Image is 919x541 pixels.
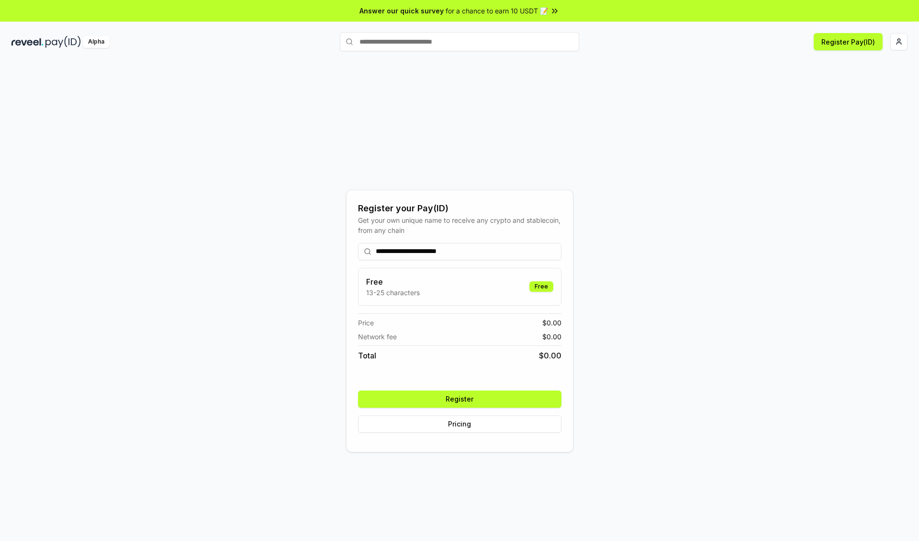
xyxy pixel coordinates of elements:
[358,415,561,433] button: Pricing
[358,350,376,361] span: Total
[542,332,561,342] span: $ 0.00
[358,332,397,342] span: Network fee
[83,36,110,48] div: Alpha
[539,350,561,361] span: $ 0.00
[11,36,44,48] img: reveel_dark
[358,202,561,215] div: Register your Pay(ID)
[359,6,444,16] span: Answer our quick survey
[358,318,374,328] span: Price
[446,6,548,16] span: for a chance to earn 10 USDT 📝
[358,215,561,235] div: Get your own unique name to receive any crypto and stablecoin, from any chain
[366,276,420,288] h3: Free
[366,288,420,298] p: 13-25 characters
[45,36,81,48] img: pay_id
[542,318,561,328] span: $ 0.00
[358,391,561,408] button: Register
[529,281,553,292] div: Free
[814,33,883,50] button: Register Pay(ID)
